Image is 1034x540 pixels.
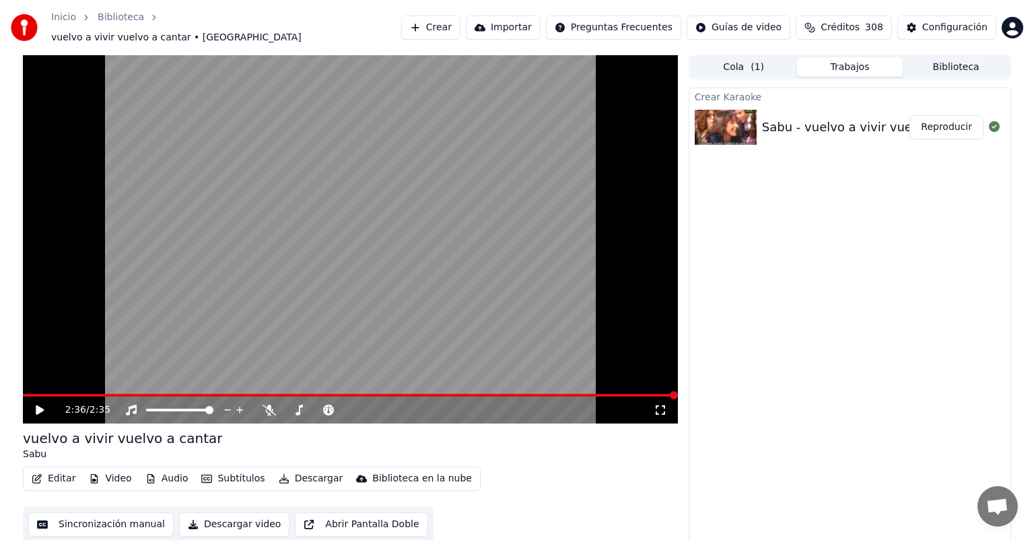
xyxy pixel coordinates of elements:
div: vuelvo a vivir vuelvo a cantar [23,429,222,448]
span: 2:35 [90,403,110,417]
button: Abrir Pantalla Doble [295,512,427,537]
div: Biblioteca en la nube [372,472,472,485]
div: Configuración [922,21,988,34]
button: Editar [26,469,81,488]
button: Biblioteca [903,57,1009,77]
button: Créditos308 [796,15,892,40]
button: Audio [140,469,194,488]
span: 2:36 [65,403,86,417]
button: Sincronización manual [28,512,174,537]
button: Reproducir [909,115,984,139]
div: Sabu [23,448,222,461]
button: Guías de video [687,15,790,40]
button: Importar [466,15,541,40]
button: Configuración [897,15,996,40]
button: Preguntas Frecuentes [546,15,681,40]
button: Crear [401,15,460,40]
button: Subtítulos [196,469,270,488]
div: Crear Karaoke [689,88,1010,104]
button: Cola [691,57,797,77]
a: Chat abierto [977,486,1018,527]
button: Descargar video [179,512,289,537]
nav: breadcrumb [51,11,401,44]
button: Descargar [273,469,349,488]
span: ( 1 ) [751,61,764,74]
span: Créditos [821,21,860,34]
a: Inicio [51,11,76,24]
a: Biblioteca [98,11,144,24]
div: Sabu - vuelvo a vivir vuelvo a cantar [762,118,984,137]
button: Video [83,469,137,488]
div: / [65,403,98,417]
img: youka [11,14,38,41]
button: Trabajos [797,57,903,77]
span: vuelvo a vivir vuelvo a cantar • [GEOGRAPHIC_DATA] [51,31,302,44]
span: 308 [865,21,883,34]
